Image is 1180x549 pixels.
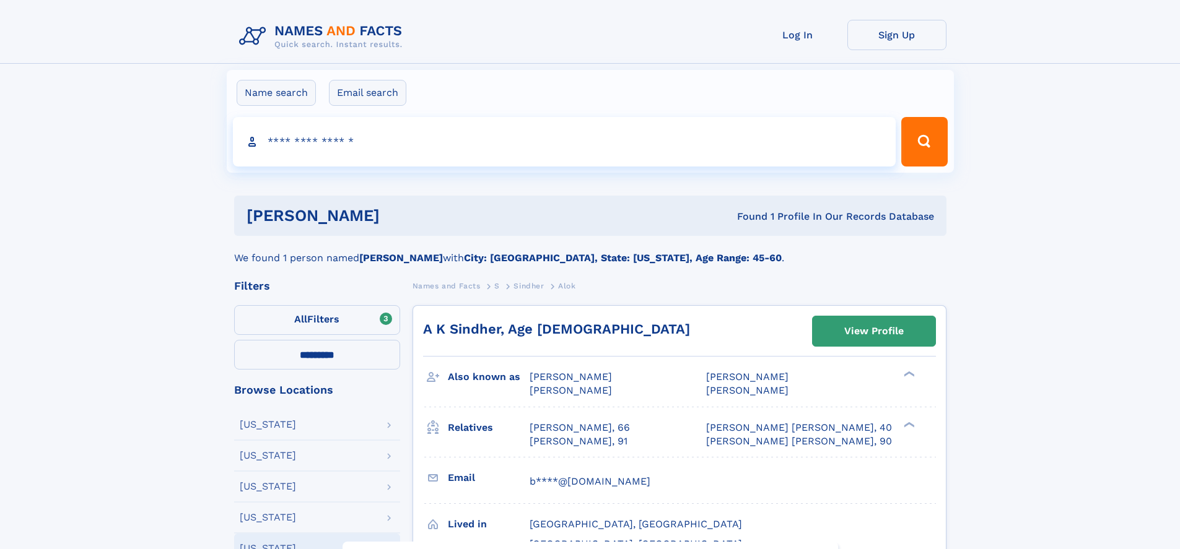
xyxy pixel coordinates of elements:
span: [PERSON_NAME] [706,384,789,396]
div: Found 1 Profile In Our Records Database [558,210,934,223]
div: ❯ [901,370,916,378]
span: [GEOGRAPHIC_DATA], [GEOGRAPHIC_DATA] [530,518,742,530]
div: Browse Locations [234,384,400,396]
a: [PERSON_NAME] [PERSON_NAME], 40 [706,421,892,434]
span: [PERSON_NAME] [530,384,612,396]
label: Email search [329,80,406,106]
a: Sindher [514,278,544,293]
div: [US_STATE] [240,451,296,460]
button: Search Button [901,117,947,166]
a: [PERSON_NAME] [PERSON_NAME], 90 [706,434,892,448]
div: We found 1 person named with . [234,236,946,266]
div: ❯ [901,420,916,428]
span: Sindher [514,282,544,290]
span: [PERSON_NAME] [530,371,612,383]
h3: Relatives [448,417,530,438]
input: search input [233,117,896,166]
label: Name search [237,80,316,106]
label: Filters [234,305,400,335]
img: Logo Names and Facts [234,20,413,53]
div: View Profile [844,317,904,345]
div: [US_STATE] [240,482,296,491]
span: [PERSON_NAME] [706,371,789,383]
span: Alok [558,282,575,290]
h3: Lived in [448,514,530,535]
div: Filters [234,280,400,292]
h3: Email [448,467,530,488]
span: All [294,313,307,325]
a: S [494,278,500,293]
a: [PERSON_NAME], 91 [530,434,627,448]
a: Log In [748,20,847,50]
b: City: [GEOGRAPHIC_DATA], State: [US_STATE], Age Range: 45-60 [464,252,782,264]
h3: Also known as [448,366,530,387]
a: [PERSON_NAME], 66 [530,421,630,434]
a: Sign Up [847,20,946,50]
div: [US_STATE] [240,512,296,522]
h1: [PERSON_NAME] [247,208,559,223]
a: A K Sindher, Age [DEMOGRAPHIC_DATA] [423,321,690,337]
span: S [494,282,500,290]
a: View Profile [813,316,935,346]
div: [US_STATE] [240,420,296,430]
b: [PERSON_NAME] [359,252,443,264]
a: Names and Facts [413,278,481,293]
